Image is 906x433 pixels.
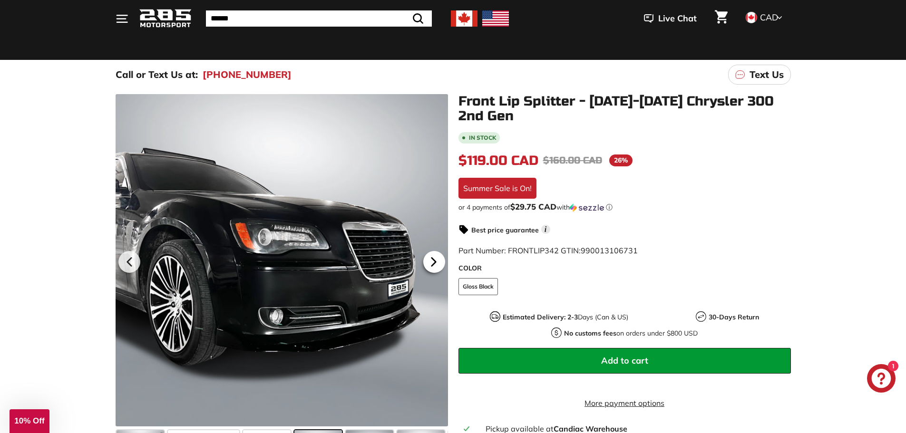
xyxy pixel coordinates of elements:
strong: Best price guarantee [471,226,539,234]
span: i [541,225,550,234]
input: Search [206,10,432,27]
span: $29.75 CAD [510,202,556,212]
button: Add to cart [458,348,791,374]
a: Cart [709,2,733,35]
div: 10% Off [10,409,49,433]
span: $119.00 CAD [458,153,538,169]
div: or 4 payments of$29.75 CADwithSezzle Click to learn more about Sezzle [458,202,791,212]
p: Days (Can & US) [503,312,628,322]
span: $160.00 CAD [543,154,602,166]
strong: 30-Days Return [709,313,759,321]
span: CAD [760,12,778,23]
b: In stock [469,135,496,141]
strong: No customs fees [564,329,616,337]
span: Live Chat [658,12,697,25]
a: More payment options [458,397,791,409]
inbox-online-store-chat: Shopify online store chat [864,364,898,395]
div: or 4 payments of with [458,202,791,212]
p: Text Us [750,67,784,82]
p: Call or Text Us at: [116,67,198,82]
span: 26% [609,154,633,166]
button: Live Chat [632,7,709,30]
a: [PHONE_NUMBER] [203,67,292,82]
strong: Estimated Delivery: 2-3 [503,313,578,321]
img: Logo_285_Motorsport_areodynamics_components [139,8,192,30]
span: Part Number: FRONTLIP342 GTIN: [458,246,638,255]
span: 990013106731 [581,246,638,255]
h1: Front Lip Splitter - [DATE]-[DATE] Chrysler 300 2nd Gen [458,94,791,124]
p: on orders under $800 USD [564,328,698,338]
div: Summer Sale is On! [458,178,536,199]
a: Text Us [728,65,791,85]
img: Sezzle [570,203,604,212]
span: Add to cart [601,355,648,366]
span: 10% Off [14,416,44,425]
label: COLOR [458,263,791,273]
